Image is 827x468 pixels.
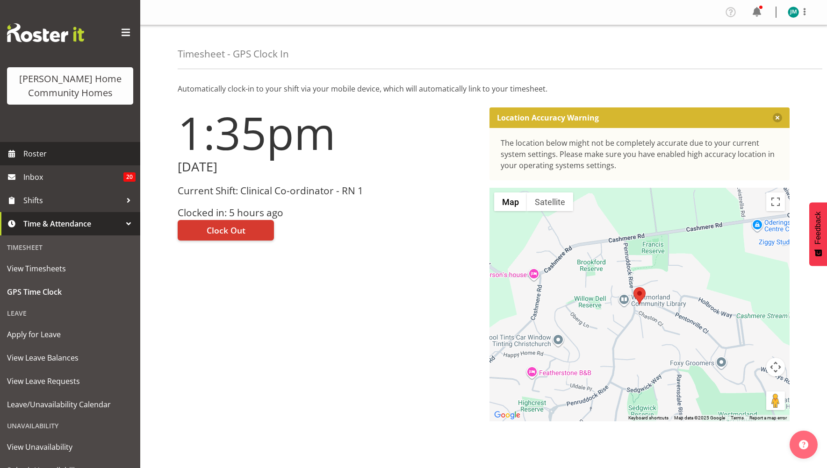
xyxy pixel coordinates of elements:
span: View Unavailability [7,440,133,454]
button: Close message [773,113,782,122]
a: View Unavailability [2,435,138,459]
span: 20 [123,172,136,182]
a: Open this area in Google Maps (opens a new window) [492,409,523,421]
button: Keyboard shortcuts [628,415,669,421]
div: Unavailability [2,416,138,435]
span: Roster [23,147,136,161]
span: Inbox [23,170,123,184]
button: Drag Pegman onto the map to open Street View [766,391,785,410]
div: Timesheet [2,238,138,257]
button: Feedback - Show survey [809,202,827,266]
a: Terms (opens in new tab) [731,415,744,420]
div: [PERSON_NAME] Home Community Homes [16,72,124,100]
button: Clock Out [178,220,274,241]
button: Toggle fullscreen view [766,192,785,211]
span: Leave/Unavailability Calendar [7,397,133,411]
span: Feedback [814,212,822,244]
div: Leave [2,304,138,323]
h1: 1:35pm [178,107,478,158]
p: Automatically clock-in to your shift via your mobile device, which will automatically link to you... [178,83,790,94]
a: Leave/Unavailability Calendar [2,393,138,416]
span: Apply for Leave [7,327,133,341]
a: View Leave Balances [2,346,138,369]
h3: Current Shift: Clinical Co-ordinator - RN 1 [178,185,478,196]
h4: Timesheet - GPS Clock In [178,49,289,59]
h3: Clocked in: 5 hours ago [178,207,478,218]
span: Map data ©2025 Google [674,415,725,420]
a: View Leave Requests [2,369,138,393]
a: Apply for Leave [2,323,138,346]
a: Report a map error [749,415,787,420]
p: Location Accuracy Warning [497,113,599,122]
img: help-xxl-2.png [799,440,808,449]
div: The location below might not be completely accurate due to your current system settings. Please m... [501,137,779,171]
h2: [DATE] [178,160,478,174]
button: Show street map [494,192,527,211]
a: View Timesheets [2,257,138,280]
span: GPS Time Clock [7,285,133,299]
span: Clock Out [207,224,245,236]
span: View Leave Requests [7,374,133,388]
span: Time & Attendance [23,217,122,231]
button: Show satellite imagery [527,192,573,211]
img: johanna-molina8557.jpg [788,7,799,18]
img: Google [492,409,523,421]
a: GPS Time Clock [2,280,138,304]
button: Map camera controls [766,358,785,376]
span: View Leave Balances [7,351,133,365]
span: Shifts [23,193,122,207]
img: Rosterit website logo [7,23,84,42]
span: View Timesheets [7,262,133,276]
